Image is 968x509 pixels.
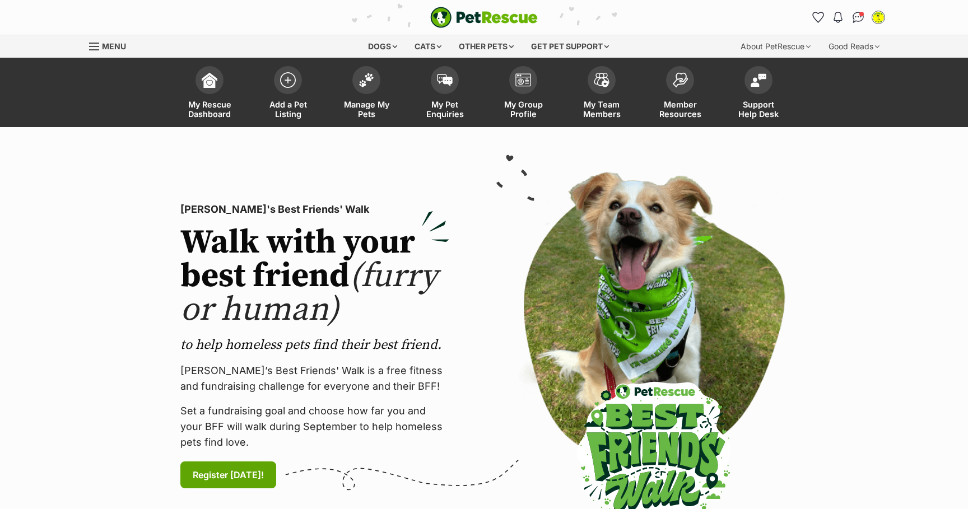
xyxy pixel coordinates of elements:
[594,73,609,87] img: team-members-icon-5396bd8760b3fe7c0b43da4ab00e1e3bb1a5d9ba89233759b79545d2d3fc5d0d.svg
[484,60,562,127] a: My Group Profile
[451,35,522,58] div: Other pets
[263,100,313,119] span: Add a Pet Listing
[184,100,235,119] span: My Rescue Dashboard
[733,35,818,58] div: About PetRescue
[498,100,548,119] span: My Group Profile
[834,12,843,23] img: notifications-46538b983faf8c2785f20acdc204bb7945ddae34d4c08c2a6579f10ce5e182be.svg
[853,12,864,23] img: chat-41dd97257d64d25036548639549fe6c8038ab92f7586957e7f3b1b290dea8141.svg
[562,60,641,127] a: My Team Members
[576,100,627,119] span: My Team Members
[180,255,438,331] span: (furry or human)
[359,73,374,87] img: manage-my-pets-icon-02211641906a0b7f246fdf0571729dbe1e7629f14944591b6c1af311fb30b64b.svg
[672,72,688,87] img: member-resources-icon-8e73f808a243e03378d46382f2149f9095a855e16c252ad45f914b54edf8863c.svg
[180,461,276,488] a: Register [DATE]!
[407,35,449,58] div: Cats
[719,60,798,127] a: Support Help Desk
[641,60,719,127] a: Member Resources
[180,336,449,354] p: to help homeless pets find their best friend.
[869,8,887,26] button: My account
[193,468,264,482] span: Register [DATE]!
[180,226,449,327] h2: Walk with your best friend
[180,363,449,394] p: [PERSON_NAME]’s Best Friends' Walk is a free fitness and fundraising challenge for everyone and t...
[523,35,617,58] div: Get pet support
[809,8,827,26] a: Favourites
[829,8,847,26] button: Notifications
[430,7,538,28] img: logo-e224e6f780fb5917bec1dbf3a21bbac754714ae5b6737aabdf751b685950b380.svg
[437,74,453,86] img: pet-enquiries-icon-7e3ad2cf08bfb03b45e93fb7055b45f3efa6380592205ae92323e6603595dc1f.svg
[170,60,249,127] a: My Rescue Dashboard
[280,72,296,88] img: add-pet-listing-icon-0afa8454b4691262ce3f59096e99ab1cd57d4a30225e0717b998d2c9b9846f56.svg
[655,100,705,119] span: Member Resources
[406,60,484,127] a: My Pet Enquiries
[180,202,449,217] p: [PERSON_NAME]'s Best Friends' Walk
[821,35,887,58] div: Good Reads
[849,8,867,26] a: Conversations
[102,41,126,51] span: Menu
[420,100,470,119] span: My Pet Enquiries
[89,35,134,55] a: Menu
[249,60,327,127] a: Add a Pet Listing
[430,7,538,28] a: PetRescue
[733,100,784,119] span: Support Help Desk
[751,73,766,87] img: help-desk-icon-fdf02630f3aa405de69fd3d07c3f3aa587a6932b1a1747fa1d2bba05be0121f9.svg
[360,35,405,58] div: Dogs
[327,60,406,127] a: Manage My Pets
[515,73,531,87] img: group-profile-icon-3fa3cf56718a62981997c0bc7e787c4b2cf8bcc04b72c1350f741eb67cf2f40e.svg
[180,403,449,450] p: Set a fundraising goal and choose how far you and your BFF will walk during September to help hom...
[202,72,217,88] img: dashboard-icon-eb2f2d2d3e046f16d808141f083e7271f6b2e854fb5c12c21221c1fb7104beca.svg
[341,100,392,119] span: Manage My Pets
[809,8,887,26] ul: Account quick links
[873,12,884,23] img: Cathy Craw profile pic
